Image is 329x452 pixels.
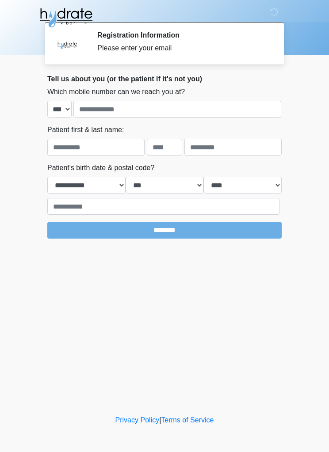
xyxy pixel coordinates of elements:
img: Hydrate IV Bar - Glendale Logo [38,7,93,29]
label: Patient first & last name: [47,125,124,135]
a: Terms of Service [161,416,214,424]
a: | [159,416,161,424]
h2: Tell us about you (or the patient if it's not you) [47,75,282,83]
label: Which mobile number can we reach you at? [47,87,185,97]
label: Patient's birth date & postal code? [47,163,154,173]
img: Agent Avatar [54,31,80,57]
a: Privacy Policy [115,416,160,424]
div: Please enter your email [97,43,268,53]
